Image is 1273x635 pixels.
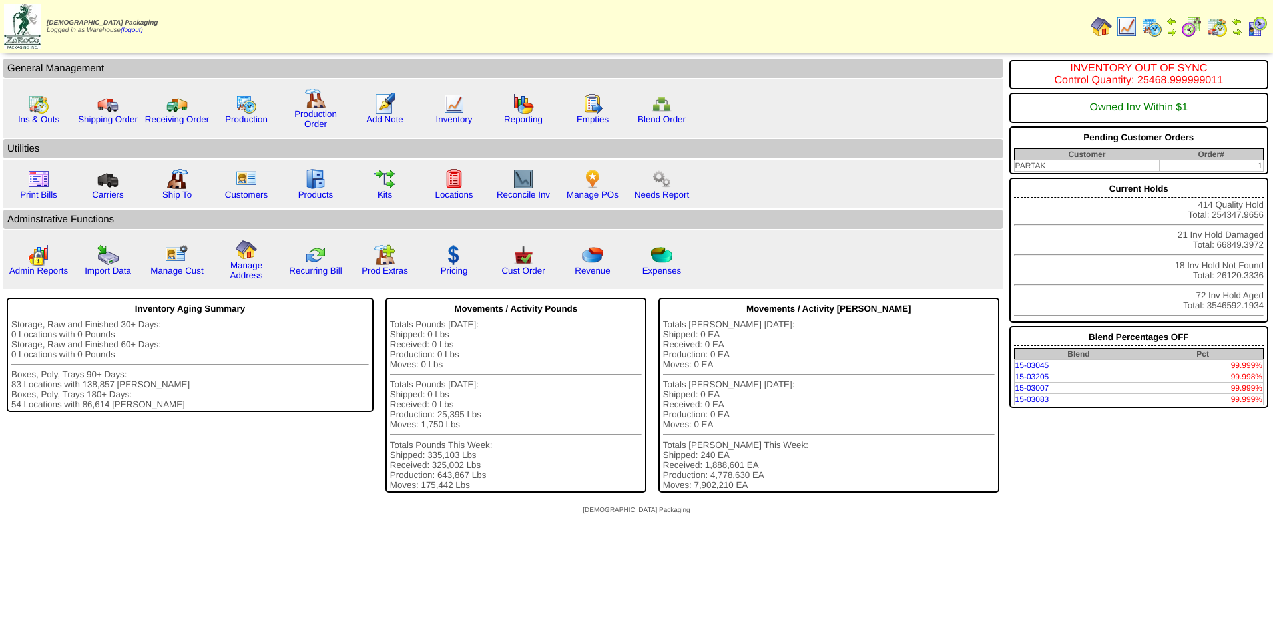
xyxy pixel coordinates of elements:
[225,114,268,124] a: Production
[150,266,203,276] a: Manage Cust
[1015,361,1049,370] a: 15-03045
[165,244,190,266] img: managecust.png
[1009,178,1268,323] div: 414 Quality Hold Total: 254347.9656 21 Inv Hold Damaged Total: 66849.3972 18 Inv Hold Not Found T...
[85,266,131,276] a: Import Data
[567,190,619,200] a: Manage POs
[1143,349,1263,360] th: Pct
[1159,149,1263,160] th: Order#
[635,190,689,200] a: Needs Report
[374,244,395,266] img: prodextras.gif
[583,507,690,514] span: [DEMOGRAPHIC_DATA] Packaging
[1014,180,1264,198] div: Current Holds
[305,244,326,266] img: reconcile.gif
[11,300,369,317] div: Inventory Aging Summary
[642,266,682,276] a: Expenses
[378,190,392,200] a: Kits
[1166,16,1177,27] img: arrowleft.gif
[1143,371,1263,383] td: 99.998%
[575,266,610,276] a: Revenue
[1232,27,1242,37] img: arrowright.gif
[20,190,57,200] a: Print Bills
[298,190,334,200] a: Products
[3,139,1003,158] td: Utilities
[28,93,49,114] img: calendarinout.gif
[513,93,534,114] img: graph.gif
[443,244,465,266] img: dollar.gif
[1141,16,1162,37] img: calendarprod.gif
[501,266,545,276] a: Cust Order
[504,114,543,124] a: Reporting
[436,114,473,124] a: Inventory
[230,260,263,280] a: Manage Address
[1246,16,1268,37] img: calendarcustomer.gif
[663,300,995,317] div: Movements / Activity [PERSON_NAME]
[166,168,188,190] img: factory2.gif
[366,114,403,124] a: Add Note
[78,114,138,124] a: Shipping Order
[1181,16,1202,37] img: calendarblend.gif
[97,168,119,190] img: truck3.gif
[294,109,337,129] a: Production Order
[651,244,672,266] img: pie_chart2.png
[1015,383,1049,393] a: 15-03007
[1143,394,1263,405] td: 99.999%
[3,210,1003,229] td: Adminstrative Functions
[1015,395,1049,404] a: 15-03083
[121,27,143,34] a: (logout)
[4,4,41,49] img: zoroco-logo-small.webp
[1014,63,1264,87] div: INVENTORY OUT OF SYNC Control Quantity: 25468.999999011
[1166,27,1177,37] img: arrowright.gif
[11,319,369,409] div: Storage, Raw and Finished 30+ Days: 0 Locations with 0 Pounds Storage, Raw and Finished 60+ Days:...
[513,168,534,190] img: line_graph2.gif
[1159,160,1263,172] td: 1
[1232,16,1242,27] img: arrowleft.gif
[1014,329,1264,346] div: Blend Percentages OFF
[1143,360,1263,371] td: 99.999%
[577,114,609,124] a: Empties
[1014,149,1159,160] th: Customer
[390,300,642,317] div: Movements / Activity Pounds
[97,244,119,266] img: import.gif
[92,190,123,200] a: Carriers
[305,88,326,109] img: factory.gif
[374,168,395,190] img: workflow.gif
[145,114,209,124] a: Receiving Order
[1014,160,1159,172] td: PARTAK
[236,93,257,114] img: calendarprod.gif
[651,93,672,114] img: network.png
[441,266,468,276] a: Pricing
[28,168,49,190] img: invoice2.gif
[47,19,158,27] span: [DEMOGRAPHIC_DATA] Packaging
[236,168,257,190] img: customers.gif
[638,114,686,124] a: Blend Order
[97,93,119,114] img: truck.gif
[1206,16,1228,37] img: calendarinout.gif
[435,190,473,200] a: Locations
[443,93,465,114] img: line_graph.gif
[582,168,603,190] img: po.png
[162,190,192,200] a: Ship To
[582,93,603,114] img: workorder.gif
[1015,372,1049,381] a: 15-03205
[47,19,158,34] span: Logged in as Warehouse
[1014,349,1143,360] th: Blend
[305,168,326,190] img: cabinet.gif
[289,266,342,276] a: Recurring Bill
[9,266,68,276] a: Admin Reports
[651,168,672,190] img: workflow.png
[1014,129,1264,146] div: Pending Customer Orders
[28,244,49,266] img: graph2.png
[443,168,465,190] img: locations.gif
[1091,16,1112,37] img: home.gif
[236,239,257,260] img: home.gif
[166,93,188,114] img: truck2.gif
[1143,383,1263,394] td: 99.999%
[663,319,995,490] div: Totals [PERSON_NAME] [DATE]: Shipped: 0 EA Received: 0 EA Production: 0 EA Moves: 0 EA Totals [PE...
[390,319,642,490] div: Totals Pounds [DATE]: Shipped: 0 Lbs Received: 0 Lbs Production: 0 Lbs Moves: 0 Lbs Totals Pounds...
[18,114,59,124] a: Ins & Outs
[374,93,395,114] img: orders.gif
[513,244,534,266] img: cust_order.png
[582,244,603,266] img: pie_chart.png
[362,266,408,276] a: Prod Extras
[1014,95,1264,120] div: Owned Inv Within $1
